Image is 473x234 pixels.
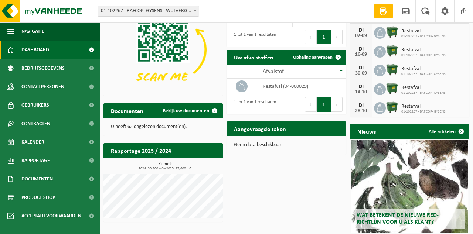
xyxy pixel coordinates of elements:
[98,6,199,16] span: 01-102267 - BAFCOP- GYSENS - WULVERGEM
[354,46,368,52] div: DI
[401,104,446,110] span: Restafval
[103,143,178,158] h2: Rapportage 2025 / 2024
[21,96,49,114] span: Gebruikers
[331,30,343,44] button: Next
[103,103,151,118] h2: Documenten
[401,34,446,39] span: 01-102267 - BAFCOP- GYSENS
[234,142,338,148] p: Geen data beschikbaar.
[401,28,446,34] span: Restafval
[107,162,223,171] h3: Kubiek
[98,6,199,17] span: 01-102267 - BAFCOP- GYSENS - WULVERGEM
[227,50,281,64] h2: Uw afvalstoffen
[350,124,383,138] h2: Nieuws
[230,96,276,113] div: 1 tot 1 van 1 resultaten
[21,133,44,151] span: Kalender
[21,59,65,78] span: Bedrijfsgegevens
[354,27,368,33] div: DI
[386,101,398,114] img: WB-1100-HPE-GN-01
[401,72,446,76] span: 01-102267 - BAFCOP- GYSENS
[354,103,368,109] div: DI
[103,5,223,94] img: Download de VHEPlus App
[357,212,439,225] span: Wat betekent de nieuwe RED-richtlijn voor u als klant?
[401,66,446,72] span: Restafval
[107,167,223,171] span: 2024: 30,800 m3 - 2025: 17,600 m3
[21,151,50,170] span: Rapportage
[401,53,446,58] span: 01-102267 - BAFCOP- GYSENS
[21,22,44,41] span: Navigatie
[287,50,346,65] a: Ophaling aanvragen
[21,114,50,133] span: Contracten
[157,103,222,118] a: Bekijk uw documenten
[168,158,222,172] a: Bekijk rapportage
[386,45,398,57] img: WB-1100-HPE-GN-01
[354,71,368,76] div: 30-09
[163,109,209,113] span: Bekijk uw documenten
[354,33,368,38] div: 02-09
[293,55,333,60] span: Ophaling aanvragen
[354,90,368,95] div: 14-10
[401,110,446,114] span: 01-102267 - BAFCOP- GYSENS
[21,78,64,96] span: Contactpersonen
[354,65,368,71] div: DI
[317,97,331,112] button: 1
[21,170,53,188] span: Documenten
[230,29,276,45] div: 1 tot 1 van 1 resultaten
[111,124,215,130] p: U heeft 62 ongelezen document(en).
[21,41,49,59] span: Dashboard
[354,84,368,90] div: DI
[401,85,446,91] span: Restafval
[401,47,446,53] span: Restafval
[386,26,398,38] img: WB-1100-HPE-GN-01
[401,91,446,95] span: 01-102267 - BAFCOP- GYSENS
[263,69,284,75] span: Afvalstof
[317,30,331,44] button: 1
[305,97,317,112] button: Previous
[354,52,368,57] div: 16-09
[386,82,398,95] img: WB-1100-HPE-GN-01
[386,63,398,76] img: WB-1100-HPE-GN-01
[21,207,81,225] span: Acceptatievoorwaarden
[351,140,468,233] a: Wat betekent de nieuwe RED-richtlijn voor u als klant?
[354,109,368,114] div: 28-10
[331,97,343,112] button: Next
[257,79,346,94] td: restafval (04-000029)
[21,188,55,207] span: Product Shop
[227,121,293,136] h2: Aangevraagde taken
[423,124,469,139] a: Alle artikelen
[305,30,317,44] button: Previous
